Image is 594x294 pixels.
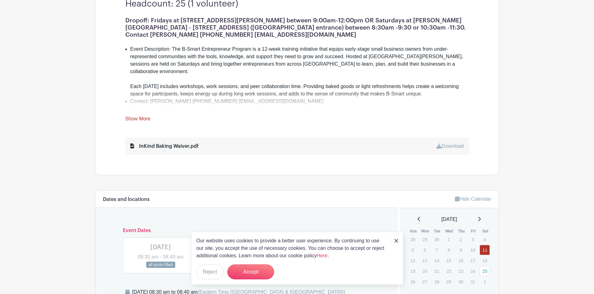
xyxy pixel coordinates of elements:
p: 18 [480,256,490,265]
p: 3 [468,235,478,244]
p: 13 [420,256,430,265]
p: 29 [444,277,454,287]
p: 22 [444,266,454,276]
img: close_button-5f87c8562297e5c2d7936805f587ecaba9071eb48480494691a3f1689db116b3.svg [394,239,398,243]
p: 21 [432,266,442,276]
p: 4 [480,235,490,244]
p: 5 [408,245,418,255]
a: Show More [125,116,151,124]
p: 17 [468,256,478,265]
button: Accept [227,264,274,279]
th: Sun [407,228,419,234]
p: 28 [408,235,418,244]
div: InKind Baking Waiver.pdf [130,142,199,150]
p: 9 [456,245,466,255]
th: Wed [443,228,456,234]
p: 16 [456,256,466,265]
th: Mon [419,228,432,234]
p: Our website uses cookies to provide a better user experience. By continuing to use our site, you ... [196,237,388,259]
p: 24 [468,266,478,276]
h6: Event Dates [118,228,376,234]
th: Thu [455,228,467,234]
p: 14 [432,256,442,265]
p: 10 [468,245,478,255]
p: 23 [456,266,466,276]
p: 26 [408,277,418,287]
p: 20 [420,266,430,276]
th: Fri [467,228,480,234]
th: Sat [479,228,491,234]
span: [DATE] [442,216,457,223]
p: 15 [444,256,454,265]
a: 25 [480,266,490,276]
h6: Dates and locations [103,197,150,203]
p: 6 [420,245,430,255]
a: 11 [480,245,490,255]
p: 31 [468,277,478,287]
p: 1 [480,277,490,287]
button: Reject [196,264,224,279]
p: 19 [408,266,418,276]
a: Here [317,253,328,258]
li: Contact: [PERSON_NAME] [PHONE_NUMBER] [EMAIL_ADDRESS][DOMAIN_NAME] [130,98,469,105]
p: 2 [456,235,466,244]
li: Allergies: no pork [130,105,469,113]
p: 8 [444,245,454,255]
h1: Dropoff: Fridays at [STREET_ADDRESS][PERSON_NAME] between 9:00am-12:00pm OR Saturdays at [PERSON_... [125,17,469,38]
p: 1 [444,235,454,244]
p: 30 [456,277,466,287]
p: 29 [420,235,430,244]
p: 28 [432,277,442,287]
p: 30 [432,235,442,244]
p: 12 [408,256,418,265]
a: Hide Calendar [455,196,491,202]
th: Tue [431,228,443,234]
a: Download [437,143,464,149]
li: Event Description: The B-Smart Entrepreneur Program is a 12-week training initiative that equips ... [130,45,469,98]
p: 7 [432,245,442,255]
p: 27 [420,277,430,287]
